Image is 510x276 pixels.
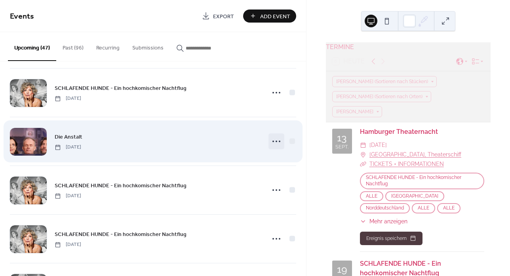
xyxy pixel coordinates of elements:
[337,265,347,274] div: 19
[55,144,81,151] span: [DATE]
[243,10,296,23] button: Add Event
[369,161,444,167] a: TICKETS + INFORMATIONEN
[360,128,438,135] a: Hamburger Theaternacht
[360,232,422,245] button: Ereignis speichern
[55,132,82,141] a: Die Anstalt
[10,9,34,24] span: Events
[55,182,186,190] span: SCHLAFENDE HUNDE - Ein hochkomischer Nachtflug
[55,95,81,102] span: [DATE]
[360,141,366,150] div: ​
[55,192,81,200] span: [DATE]
[55,241,81,248] span: [DATE]
[126,32,170,60] button: Submissions
[55,181,186,190] a: SCHLAFENDE HUNDE - Ein hochkomischer Nachtflug
[260,12,290,21] span: Add Event
[360,150,366,160] div: ​
[196,10,240,23] a: Export
[360,217,407,226] button: ​Mehr anzeigen
[335,145,348,150] div: Sept.
[360,160,366,169] div: ​
[55,133,82,141] span: Die Anstalt
[56,32,90,60] button: Past (96)
[360,217,366,226] div: ​
[369,150,461,160] a: [GEOGRAPHIC_DATA], Theaterschiff
[8,32,56,61] button: Upcoming (47)
[55,230,186,239] a: SCHLAFENDE HUNDE - Ein hochkomischer Nachtflug
[337,133,347,143] div: 13
[326,42,491,52] div: TERMINE
[369,141,387,150] span: [DATE]
[213,12,234,21] span: Export
[369,217,407,226] span: Mehr anzeigen
[55,84,186,93] a: SCHLAFENDE HUNDE - Ein hochkomischer Nachtflug
[90,32,126,60] button: Recurring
